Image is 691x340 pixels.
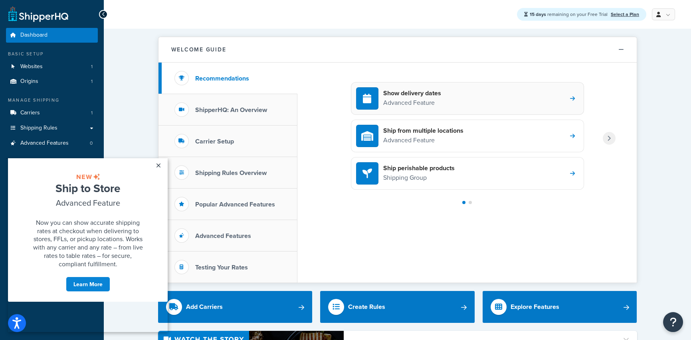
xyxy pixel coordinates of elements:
[91,110,93,116] span: 1
[6,59,98,74] li: Websites
[58,118,102,134] a: Learn More
[6,51,98,57] div: Basic Setup
[20,63,43,70] span: Websites
[195,232,251,240] h3: Advanced Features
[195,138,234,145] h3: Carrier Setup
[158,37,637,63] button: Welcome Guide
[383,173,455,183] p: Shipping Group
[530,11,609,18] span: remaining on your Free Trial
[6,173,98,188] a: Test Your Rates
[90,140,93,147] span: 0
[383,89,441,98] h4: Show delivery dates
[6,106,98,120] li: Carriers
[6,74,98,89] li: Origins
[611,11,639,18] a: Select a Plan
[6,165,98,171] div: Resources
[171,47,226,53] h2: Welcome Guide
[158,291,313,323] a: Add Carriers
[20,140,69,147] span: Advanced Features
[6,28,98,43] a: Dashboard
[383,164,455,173] h4: Ship perishable products
[6,218,98,232] a: Help Docs
[20,110,40,116] span: Carriers
[195,169,267,177] h3: Shipping Rules Overview
[6,203,98,217] a: Analytics
[195,106,267,114] h3: ShipperHQ: An Overview
[195,264,248,271] h3: Testing Your Rates
[6,59,98,74] a: Websites1
[511,301,559,312] div: Explore Features
[186,301,223,312] div: Add Carriers
[6,188,98,202] a: Marketplace
[383,126,463,135] h4: Ship from multiple locations
[20,125,57,132] span: Shipping Rules
[25,60,135,110] span: Now you can show accurate shipping rates at checkout when delivering to stores, FFLs, or pickup l...
[195,75,249,82] h3: Recommendations
[663,312,683,332] button: Open Resource Center
[91,78,93,85] span: 1
[6,121,98,136] a: Shipping Rules
[6,74,98,89] a: Origins1
[91,63,93,70] span: 1
[48,39,112,50] span: Advanced Feature
[6,136,98,151] a: Advanced Features0
[383,135,463,145] p: Advanced Feature
[195,201,275,208] h3: Popular Advanced Features
[320,291,475,323] a: Create Rules
[48,22,112,38] span: Ship to Store
[20,32,48,39] span: Dashboard
[483,291,637,323] a: Explore Features
[6,136,98,151] li: Advanced Features
[20,78,38,85] span: Origins
[6,106,98,120] a: Carriers1
[348,301,385,312] div: Create Rules
[383,98,441,108] p: Advanced Feature
[530,11,546,18] strong: 15 days
[6,97,98,104] div: Manage Shipping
